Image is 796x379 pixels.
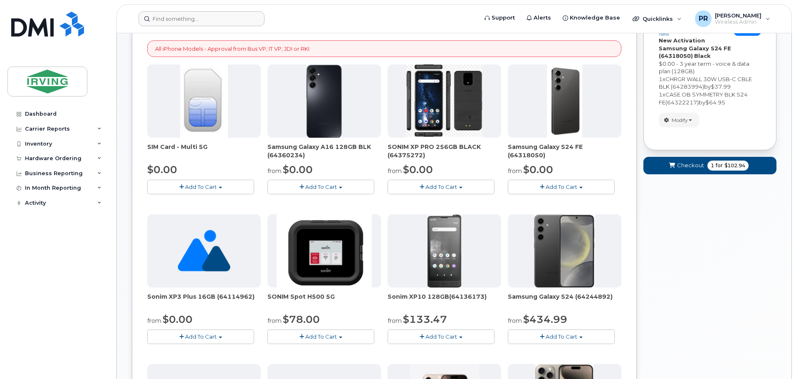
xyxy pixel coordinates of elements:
button: Add To Cart [508,180,615,194]
span: CASE OB SYMMETRY BLK S24 FE(64322217) [659,91,748,106]
div: SONIM XP PRO 256GB BLACK (64375272) [388,143,501,159]
small: from [267,317,282,325]
span: $102.94 [724,162,745,169]
span: Add To Cart [425,333,457,340]
span: Add To Cart [185,333,217,340]
button: Add To Cart [388,329,494,344]
span: Alerts [534,14,551,22]
span: Add To Cart [425,183,457,190]
a: Knowledge Base [557,10,626,26]
div: Poirier, Robert [689,10,776,27]
strong: Black [694,52,711,59]
span: 1 [659,76,663,82]
button: Add To Cart [147,329,254,344]
div: SONIM Spot H500 5G [267,292,381,309]
span: CHRGR WALL 30W USB-C CBLE BLK (64283994) [659,76,752,90]
small: new [659,31,669,37]
span: $64.95 [705,99,725,106]
span: $133.47 [403,313,447,325]
span: Quicklinks [643,15,673,22]
img: s24.jpg [534,214,595,287]
strong: New Activation [659,37,705,44]
input: Find something... [138,11,265,26]
div: $0.00 - 3 year term - voice & data plan (128GB) [659,60,761,75]
div: Samsung Galaxy S24 FE (64318050) [508,143,621,159]
span: Support [492,14,515,22]
span: 1 [711,162,714,169]
span: $434.99 [523,313,567,325]
img: SONIM_XP_PRO_-_JDIRVING.png [405,64,483,138]
span: $0.00 [163,313,193,325]
div: Samsung Galaxy S24 (64244892) [508,292,621,309]
span: for [714,162,724,169]
div: Sonim XP3 Plus 16GB (64114962) [147,292,261,309]
small: from [508,167,522,175]
span: Modify [672,116,688,124]
button: Modify [659,113,699,127]
span: $37.99 [711,83,731,90]
span: Add To Cart [546,333,577,340]
span: PR [699,14,708,24]
div: x by [659,91,761,106]
span: $78.00 [283,313,320,325]
strong: Samsung Galaxy S24 FE (64318050) [659,45,731,59]
span: 1 [659,91,663,98]
span: Add To Cart [305,183,337,190]
span: $0.00 [283,163,313,176]
img: no_image_found-2caef05468ed5679b831cfe6fc140e25e0c280774317ffc20a367ab7fd17291e.png [178,214,230,287]
div: x by [659,75,761,91]
img: XP10.jpg [428,214,461,287]
span: Wireless Admin [715,19,761,25]
span: Add To Cart [185,183,217,190]
button: Add To Cart [267,329,374,344]
p: All iPhone Models - Approval from Bus VP, IT VP, JDI or RKI [155,45,309,53]
div: Quicklinks [627,10,687,27]
a: Support [479,10,521,26]
small: from [147,317,161,325]
button: Checkout 1 for $102.94 [643,157,776,174]
button: Add To Cart [508,329,615,344]
button: Add To Cart [267,180,374,194]
button: Add To Cart [388,180,494,194]
img: SONIM.png [277,214,372,287]
small: from [267,167,282,175]
div: Sonim XP10 128GB(64136173) [388,292,501,309]
span: Add To Cart [546,183,577,190]
small: from [388,167,402,175]
span: $0.00 [147,163,177,176]
div: SIM Card - Multi 5G [147,143,261,159]
a: Alerts [521,10,557,26]
span: Checkout [677,161,704,169]
img: s24_fe.png [547,64,582,138]
span: Knowledge Base [570,14,620,22]
span: $0.00 [403,163,433,176]
div: Samsung Galaxy A16 128GB BLK (64360234) [267,143,381,159]
button: Add To Cart [147,180,254,194]
small: from [508,317,522,325]
span: Add To Cart [305,333,337,340]
img: 00D627D4-43E9-49B7-A367-2C99342E128C.jpg [180,64,227,138]
img: A16_-_JDI.png [307,64,342,138]
span: [PERSON_NAME] [715,12,761,19]
span: $0.00 [523,163,553,176]
small: from [388,317,402,325]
